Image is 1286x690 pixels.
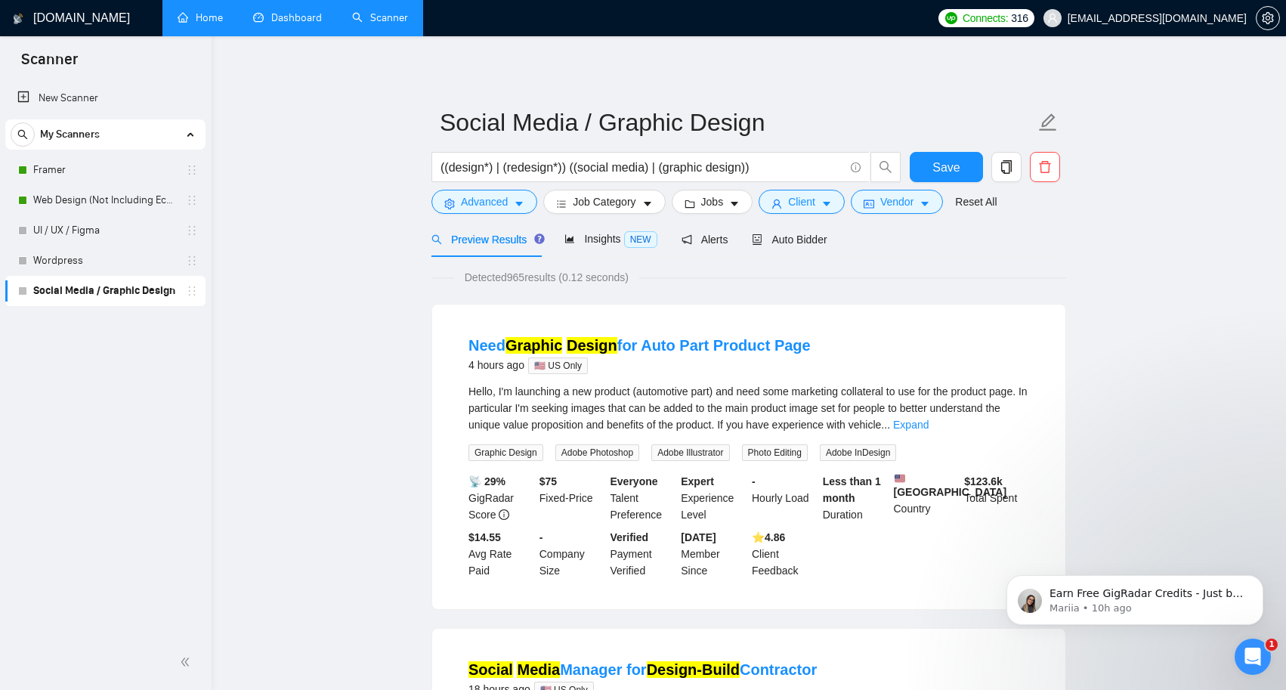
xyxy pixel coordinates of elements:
[536,529,607,579] div: Company Size
[870,152,901,182] button: search
[517,661,560,678] mark: Media
[33,155,177,185] a: Framer
[499,509,509,520] span: info-circle
[964,475,1003,487] b: $ 123.6k
[11,129,34,140] span: search
[642,198,653,209] span: caret-down
[894,473,1007,498] b: [GEOGRAPHIC_DATA]
[431,234,540,246] span: Preview Results
[895,473,905,484] img: 🇺🇸
[186,285,198,297] span: holder
[564,233,657,245] span: Insights
[528,357,588,374] span: 🇺🇸 US Only
[788,193,815,210] span: Client
[749,473,820,523] div: Hourly Load
[752,475,756,487] b: -
[468,661,817,678] a: Social MediaManager forDesign-BuildContractor
[573,193,635,210] span: Job Category
[685,198,695,209] span: folder
[881,419,890,431] span: ...
[851,190,943,214] button: idcardVendorcaret-down
[33,185,177,215] a: Web Design (Not Including Ecommerce / Shopify)
[682,234,728,246] span: Alerts
[624,231,657,248] span: NEW
[440,104,1035,141] input: Scanner name...
[533,232,546,246] div: Tooltip anchor
[178,11,223,24] a: homeHome
[1011,10,1028,26] span: 316
[465,529,536,579] div: Avg Rate Paid
[1038,113,1058,132] span: edit
[468,385,1028,431] span: Hello, I'm launching a new product (automotive part) and need some marketing collateral to use fo...
[468,661,513,678] mark: Social
[468,337,811,354] a: NeedGraphic Designfor Auto Part Product Page
[611,531,649,543] b: Verified
[444,198,455,209] span: setting
[505,337,563,354] mark: Graphic
[871,160,900,174] span: search
[1266,639,1278,651] span: 1
[1256,6,1280,30] button: setting
[955,193,997,210] a: Reset All
[851,162,861,172] span: info-circle
[752,531,785,543] b: ⭐️ 4.86
[910,152,983,182] button: Save
[880,193,913,210] span: Vendor
[33,215,177,246] a: UI / UX / Figma
[40,119,100,150] span: My Scanners
[461,193,508,210] span: Advanced
[539,531,543,543] b: -
[961,473,1032,523] div: Total Spent
[607,529,679,579] div: Payment Verified
[771,198,782,209] span: user
[759,190,845,214] button: userClientcaret-down
[352,11,408,24] a: searchScanner
[893,419,929,431] a: Expand
[1031,160,1059,174] span: delete
[33,246,177,276] a: Wordpress
[920,198,930,209] span: caret-down
[963,10,1008,26] span: Connects:
[454,269,639,286] span: Detected 965 results (0.12 seconds)
[186,255,198,267] span: holder
[543,190,665,214] button: barsJob Categorycaret-down
[567,337,617,354] mark: Design
[431,234,442,245] span: search
[752,234,827,246] span: Auto Bidder
[749,529,820,579] div: Client Feedback
[253,11,322,24] a: dashboardDashboard
[1256,12,1280,24] a: setting
[186,164,198,176] span: holder
[465,473,536,523] div: GigRadar Score
[5,83,206,113] li: New Scanner
[984,543,1286,649] iframe: Intercom notifications message
[991,152,1022,182] button: copy
[682,234,692,245] span: notification
[1030,152,1060,182] button: delete
[678,529,749,579] div: Member Since
[468,383,1029,433] div: Hello, I'm launching a new product (automotive part) and need some marketing collateral to use fo...
[13,7,23,31] img: logo
[1257,12,1279,24] span: setting
[681,531,716,543] b: [DATE]
[611,475,658,487] b: Everyone
[823,475,881,504] b: Less than 1 month
[441,158,844,177] input: Search Freelance Jobs...
[607,473,679,523] div: Talent Preference
[742,444,808,461] span: Photo Editing
[514,198,524,209] span: caret-down
[539,475,557,487] b: $ 75
[681,475,714,487] b: Expert
[647,661,740,678] mark: Design-Build
[564,234,575,244] span: area-chart
[556,198,567,209] span: bars
[9,48,90,80] span: Scanner
[672,190,753,214] button: folderJobscaret-down
[678,473,749,523] div: Experience Level
[431,190,537,214] button: settingAdvancedcaret-down
[752,234,762,245] span: robot
[821,198,832,209] span: caret-down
